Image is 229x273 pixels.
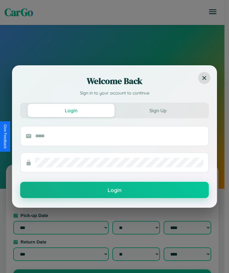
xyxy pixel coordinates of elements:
button: Login [28,104,114,117]
div: Give Feedback [3,124,7,149]
button: Login [20,182,209,198]
h2: Welcome Back [20,75,209,87]
p: Sign in to your account to continue [20,90,209,97]
button: Sign Up [114,104,201,117]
